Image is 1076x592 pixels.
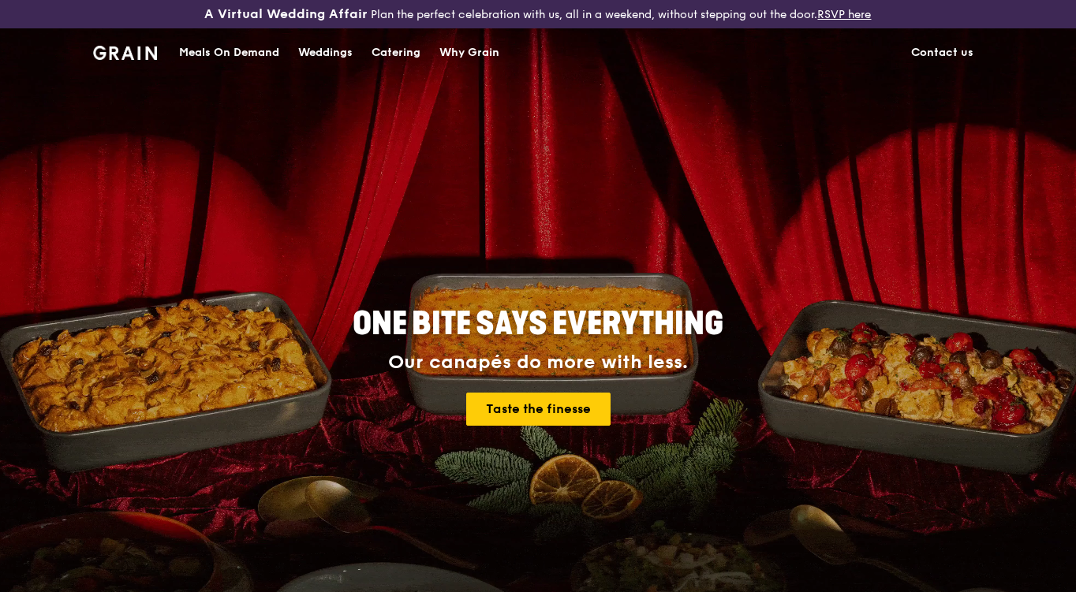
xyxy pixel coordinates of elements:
a: Contact us [902,29,983,76]
a: Catering [362,29,430,76]
div: Weddings [298,29,353,76]
div: Why Grain [439,29,499,76]
h3: A Virtual Wedding Affair [204,6,368,22]
a: Why Grain [430,29,509,76]
div: Plan the perfect celebration with us, all in a weekend, without stepping out the door. [179,6,896,22]
a: Taste the finesse [466,393,611,426]
span: ONE BITE SAYS EVERYTHING [353,305,723,343]
div: Our canapés do more with less. [254,352,822,374]
a: Weddings [289,29,362,76]
a: RSVP here [817,8,871,21]
a: GrainGrain [93,28,157,75]
div: Meals On Demand [179,29,279,76]
div: Catering [372,29,420,76]
img: Grain [93,46,157,60]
